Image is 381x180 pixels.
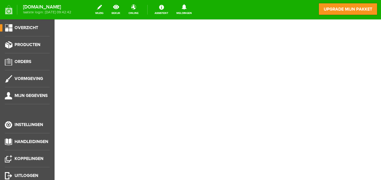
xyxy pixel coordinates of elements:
[15,76,43,81] span: Vormgeving
[23,5,71,9] strong: [DOMAIN_NAME]
[92,3,107,16] a: wijzig
[173,3,196,16] a: Meldingen
[15,122,43,127] span: Instellingen
[15,139,48,144] span: Handleidingen
[15,156,43,161] span: Koppelingen
[125,3,142,16] a: online
[108,3,124,16] a: bekijk
[23,11,71,14] span: laatste login: [DATE] 09:42:42
[151,3,172,16] a: Assistent
[15,42,40,47] span: Producten
[15,93,48,98] span: Mijn gegevens
[15,59,31,64] span: Orders
[319,3,377,15] a: upgrade mijn pakket
[15,25,38,30] span: Overzicht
